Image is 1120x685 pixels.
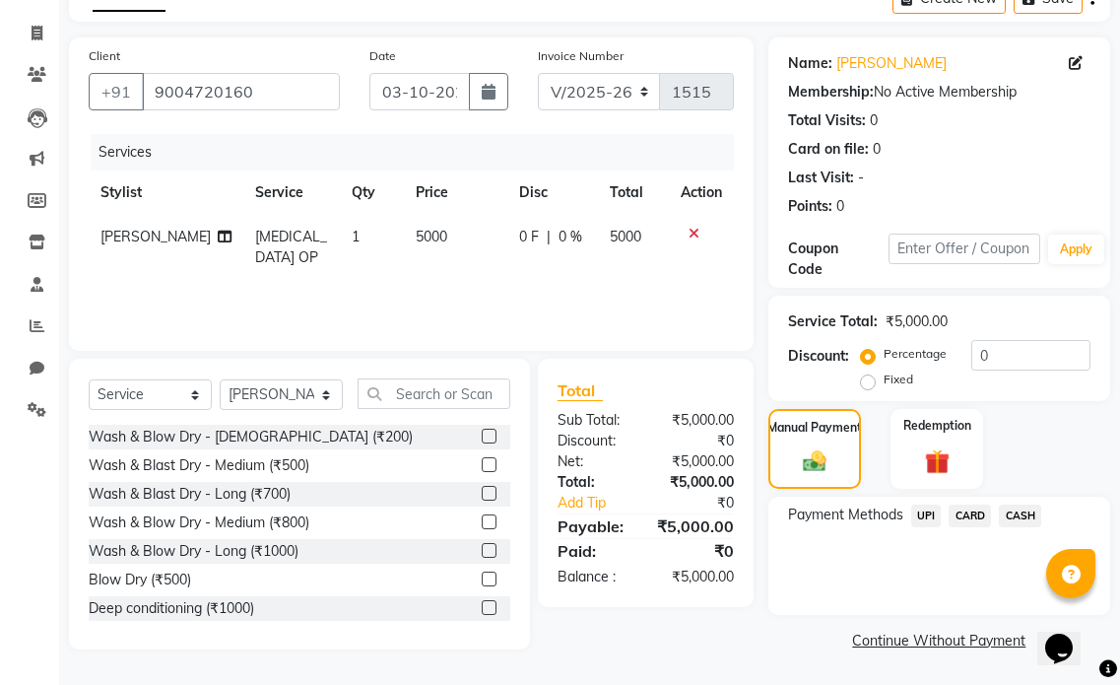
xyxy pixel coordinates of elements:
th: Total [598,171,669,215]
div: Discount: [543,431,645,451]
div: 0 [870,110,878,131]
span: 5000 [416,228,447,245]
span: [PERSON_NAME] [100,228,211,245]
th: Disc [507,171,598,215]
th: Action [669,171,734,215]
a: [PERSON_NAME] [836,53,947,74]
span: 1 [352,228,360,245]
th: Price [404,171,506,215]
input: Enter Offer / Coupon Code [889,234,1040,264]
span: [MEDICAL_DATA] OP [255,228,327,266]
div: ₹0 [663,493,749,514]
div: Total Visits: [788,110,866,131]
div: Blow Dry (₹500) [89,570,191,590]
div: ₹5,000.00 [886,311,948,332]
div: Points: [788,196,832,217]
div: ₹0 [645,539,748,563]
th: Service [243,171,340,215]
div: Card on file: [788,139,869,160]
div: ₹5,000.00 [645,410,748,431]
button: Apply [1048,235,1104,264]
div: Discount: [788,346,849,367]
div: Wash & Blow Dry - Medium (₹800) [89,513,309,533]
div: Membership: [788,82,874,103]
div: Name: [788,53,832,74]
a: Add Tip [543,493,663,514]
div: Net: [543,451,645,472]
div: Deep conditioning (₹1000) [89,598,254,619]
input: Search or Scan [358,378,510,409]
span: UPI [911,505,942,527]
label: Invoice Number [538,47,624,65]
label: Date [369,47,396,65]
div: Services [91,134,749,171]
iframe: chat widget [1037,606,1100,665]
div: Coupon Code [788,239,889,280]
label: Manual Payment [767,419,862,437]
div: 0 [836,196,844,217]
th: Qty [340,171,404,215]
div: Sub Total: [543,410,645,431]
div: Balance : [543,567,645,587]
div: ₹5,000.00 [645,472,748,493]
span: Payment Methods [788,505,903,525]
div: Service Total: [788,311,878,332]
img: _cash.svg [796,448,833,475]
div: ₹5,000.00 [642,514,749,538]
span: CASH [999,505,1041,527]
button: +91 [89,73,144,110]
div: ₹0 [645,431,748,451]
div: Wash & Blast Dry - Long (₹700) [89,484,291,505]
span: 0 F [519,227,539,247]
span: CARD [949,505,991,527]
label: Percentage [884,345,947,363]
input: Search by Name/Mobile/Email/Code [142,73,340,110]
div: Wash & Blow Dry - Long (₹1000) [89,541,298,562]
div: ₹5,000.00 [645,451,748,472]
div: Wash & Blow Dry - [DEMOGRAPHIC_DATA] (₹200) [89,427,413,447]
span: 5000 [610,228,641,245]
label: Client [89,47,120,65]
div: No Active Membership [788,82,1090,103]
div: - [858,168,864,188]
div: ₹5,000.00 [645,567,748,587]
div: Last Visit: [788,168,854,188]
img: _gift.svg [917,446,957,477]
label: Fixed [884,371,913,388]
span: | [547,227,551,247]
div: 0 [873,139,881,160]
div: Payable: [543,514,642,538]
label: Redemption [903,417,971,435]
th: Stylist [89,171,243,215]
div: Wash & Blast Dry - Medium (₹500) [89,455,309,476]
a: Continue Without Payment [772,631,1106,651]
div: Total: [543,472,645,493]
span: Total [558,380,603,401]
span: 0 % [559,227,582,247]
div: Paid: [543,539,645,563]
